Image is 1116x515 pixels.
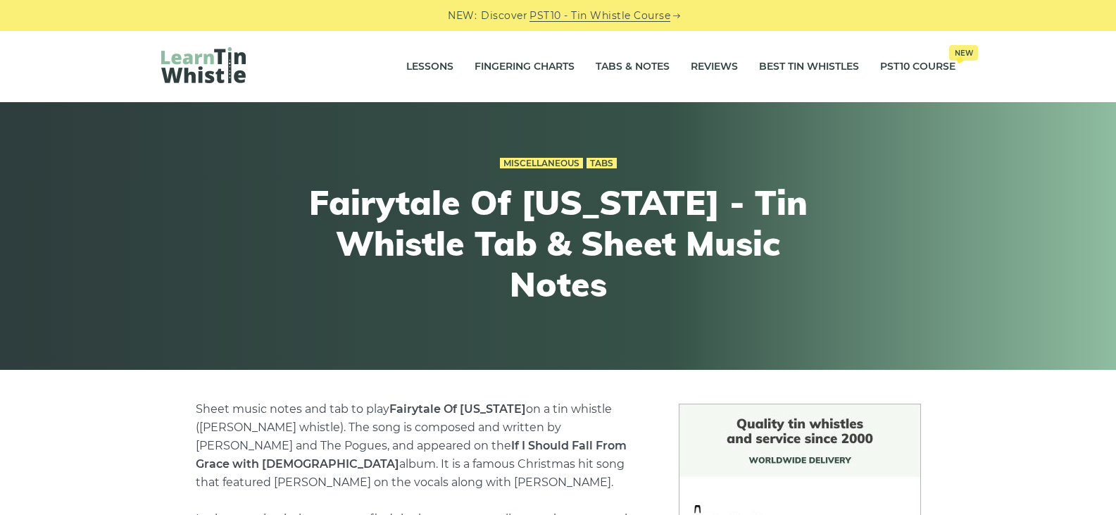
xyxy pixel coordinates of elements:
[880,49,955,85] a: PST10 CourseNew
[389,402,526,416] strong: Fairytale Of [US_STATE]
[161,47,246,83] img: LearnTinWhistle.com
[500,158,583,169] a: Miscellaneous
[691,49,738,85] a: Reviews
[587,158,617,169] a: Tabs
[299,182,817,304] h1: Fairytale Of [US_STATE] - Tin Whistle Tab & Sheet Music Notes
[949,45,978,61] span: New
[759,49,859,85] a: Best Tin Whistles
[475,49,575,85] a: Fingering Charts
[406,49,453,85] a: Lessons
[596,49,670,85] a: Tabs & Notes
